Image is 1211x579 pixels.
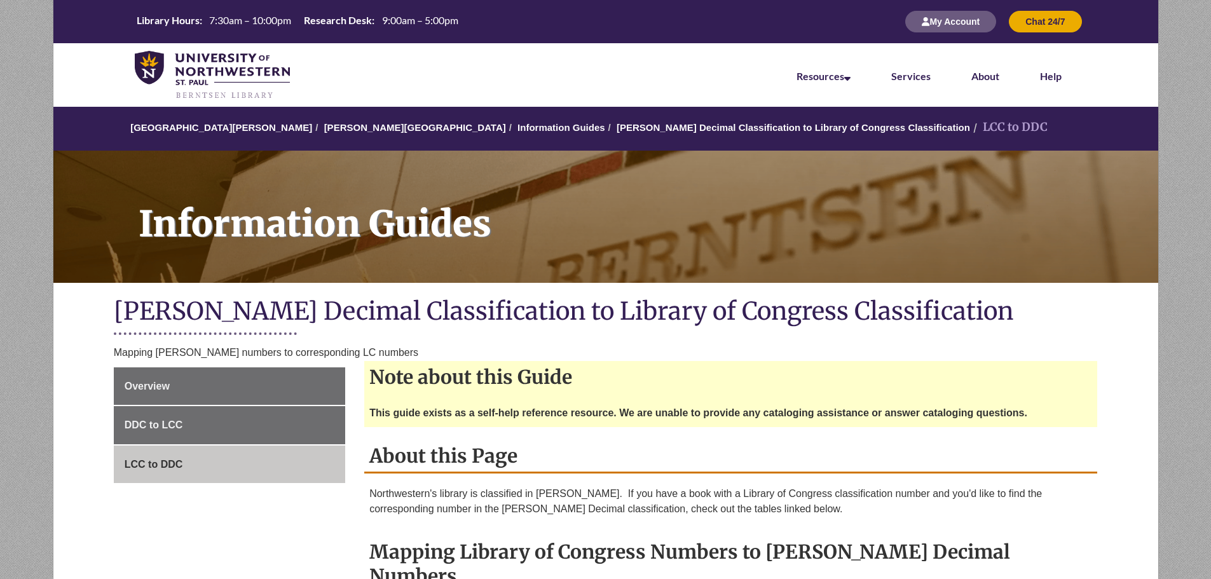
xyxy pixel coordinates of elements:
[382,14,458,26] span: 9:00am – 5:00pm
[125,459,183,470] span: LCC to DDC
[1009,16,1081,27] a: Chat 24/7
[114,367,345,405] a: Overview
[114,406,345,444] a: DDC to LCC
[209,14,291,26] span: 7:30am – 10:00pm
[114,367,345,484] div: Guide Page Menu
[369,407,1027,418] strong: This guide exists as a self-help reference resource. We are unable to provide any cataloging assi...
[125,381,170,392] span: Overview
[53,151,1158,283] a: Information Guides
[324,122,506,133] a: [PERSON_NAME][GEOGRAPHIC_DATA]
[971,70,999,82] a: About
[369,486,1092,517] p: Northwestern's library is classified in [PERSON_NAME]. If you have a book with a Library of Congr...
[132,13,463,31] a: Hours Today
[135,51,291,100] img: UNWSP Library Logo
[114,347,418,358] span: Mapping [PERSON_NAME] numbers to corresponding LC numbers
[1040,70,1062,82] a: Help
[1009,11,1081,32] button: Chat 24/7
[132,13,204,27] th: Library Hours:
[364,440,1097,473] h2: About this Page
[891,70,931,82] a: Services
[125,419,183,430] span: DDC to LCC
[132,13,463,29] table: Hours Today
[364,361,1097,393] h2: Note about this Guide
[905,11,996,32] button: My Account
[125,151,1158,266] h1: Information Guides
[617,122,970,133] a: [PERSON_NAME] Decimal Classification to Library of Congress Classification
[797,70,851,82] a: Resources
[130,122,312,133] a: [GEOGRAPHIC_DATA][PERSON_NAME]
[114,446,345,484] a: LCC to DDC
[970,118,1048,137] li: LCC to DDC
[517,122,605,133] a: Information Guides
[299,13,376,27] th: Research Desk:
[905,16,996,27] a: My Account
[114,296,1098,329] h1: [PERSON_NAME] Decimal Classification to Library of Congress Classification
